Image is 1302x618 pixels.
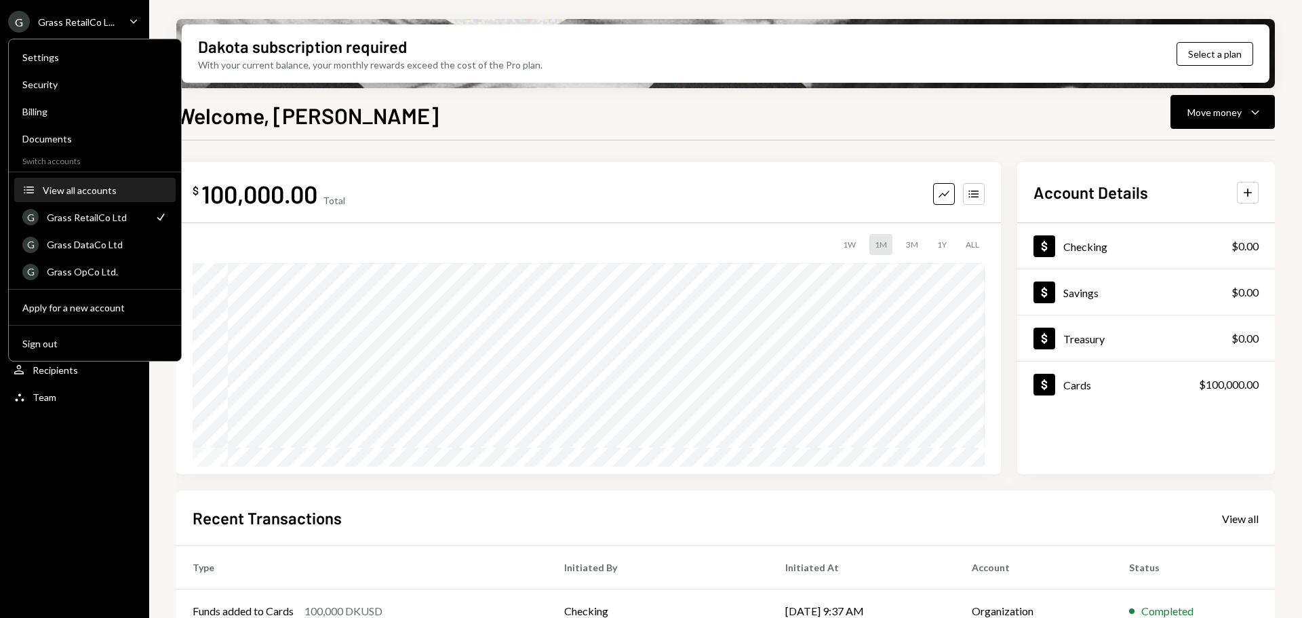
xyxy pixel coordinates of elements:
[1231,238,1259,254] div: $0.00
[14,99,176,123] a: Billing
[47,266,167,277] div: Grass OpCo Ltd.
[901,234,924,255] div: 3M
[22,302,167,313] div: Apply for a new account
[8,358,141,382] a: Recipients
[1199,376,1259,393] div: $100,000.00
[960,234,985,255] div: ALL
[14,232,176,256] a: GGrass DataCo Ltd
[1017,269,1275,315] a: Savings$0.00
[1177,42,1253,66] button: Select a plan
[198,58,542,72] div: With your current balance, your monthly rewards exceed the cost of the Pro plan.
[1063,379,1091,391] div: Cards
[955,546,1113,590] th: Account
[22,338,167,349] div: Sign out
[1063,332,1105,345] div: Treasury
[43,185,167,196] div: View all accounts
[14,178,176,203] button: View all accounts
[33,391,56,403] div: Team
[1187,105,1242,119] div: Move money
[38,16,115,28] div: Grass RetailCo L...
[1222,511,1259,526] a: View all
[22,79,167,90] div: Security
[1063,286,1099,299] div: Savings
[1170,95,1275,129] button: Move money
[14,259,176,284] a: GGrass OpCo Ltd.
[22,264,39,280] div: G
[14,296,176,320] button: Apply for a new account
[33,364,78,376] div: Recipients
[323,195,345,206] div: Total
[47,239,167,250] div: Grass DataCo Ltd
[14,126,176,151] a: Documents
[837,234,861,255] div: 1W
[1113,546,1275,590] th: Status
[22,209,39,225] div: G
[8,385,141,409] a: Team
[198,35,407,58] div: Dakota subscription required
[14,72,176,96] a: Security
[1017,223,1275,269] a: Checking$0.00
[22,106,167,117] div: Billing
[193,184,199,197] div: $
[193,507,342,529] h2: Recent Transactions
[869,234,892,255] div: 1M
[1222,512,1259,526] div: View all
[22,133,167,144] div: Documents
[22,52,167,63] div: Settings
[769,546,955,590] th: Initiated At
[1231,330,1259,347] div: $0.00
[9,153,181,166] div: Switch accounts
[22,237,39,253] div: G
[176,102,439,129] h1: Welcome, [PERSON_NAME]
[548,546,769,590] th: Initiated By
[176,546,548,590] th: Type
[1033,181,1148,204] h2: Account Details
[201,178,317,209] div: 100,000.00
[14,332,176,356] button: Sign out
[47,212,146,223] div: Grass RetailCo Ltd
[932,234,952,255] div: 1Y
[1231,284,1259,301] div: $0.00
[1017,362,1275,407] a: Cards$100,000.00
[14,45,176,69] a: Settings
[8,11,30,33] div: G
[1063,240,1107,253] div: Checking
[1017,315,1275,361] a: Treasury$0.00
